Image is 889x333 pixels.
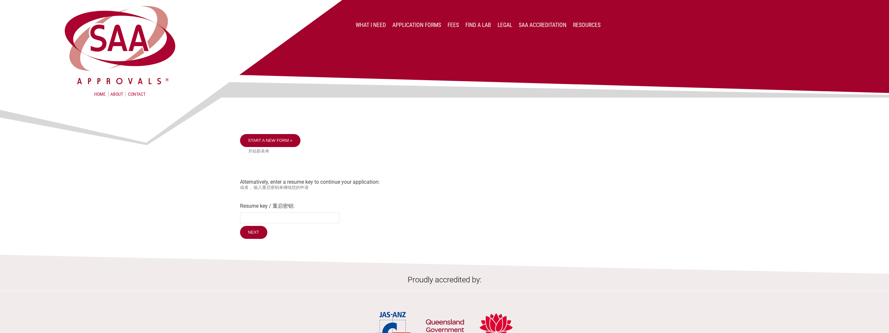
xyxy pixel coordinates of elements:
a: Application Forms [392,22,441,28]
a: About [108,92,125,97]
img: SAA Approvals [62,4,178,86]
a: Fees [448,22,459,28]
a: What I Need [356,22,386,28]
small: 开始新表单 [248,149,649,154]
a: Legal [498,22,512,28]
a: Find a lab [465,22,491,28]
input: Next [240,226,267,239]
small: 或者， 输入重启密钥来继续您的申请 [240,185,649,191]
div: Alternatively, enter a resume key to continue your application: [240,134,649,240]
a: Contact [128,92,146,97]
a: Home [94,92,106,97]
a: Resources [573,22,601,28]
a: SAA Accreditation [519,22,566,28]
label: Resume key / 重启密钥: [240,203,649,210]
